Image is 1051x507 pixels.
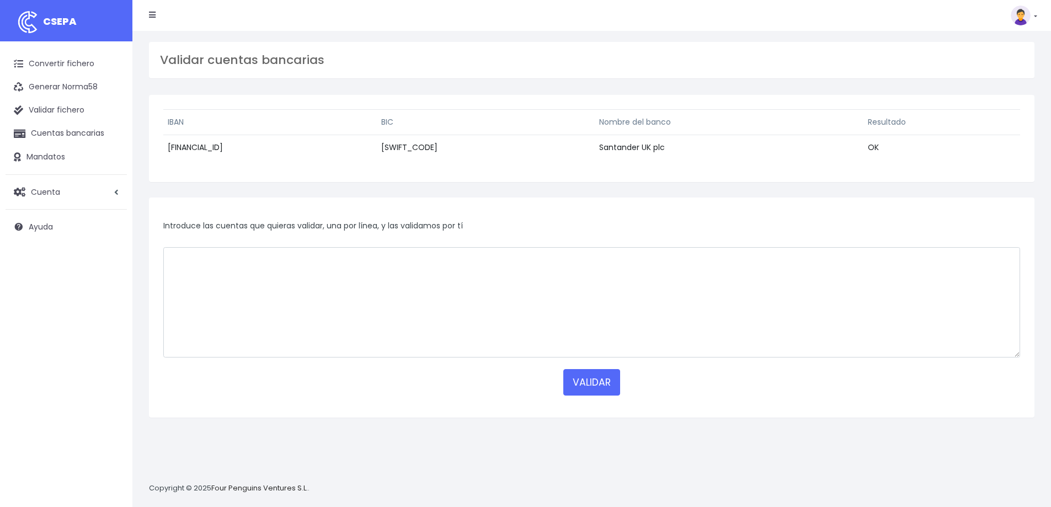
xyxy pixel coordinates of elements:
h3: Validar cuentas bancarias [160,53,1023,67]
a: Convertir fichero [6,52,127,76]
span: Cuenta [31,186,60,197]
img: logo [14,8,41,36]
button: VALIDAR [563,369,620,396]
a: Generar Norma58 [6,76,127,99]
p: Copyright © 2025 . [149,483,310,494]
th: BIC [377,110,594,135]
th: IBAN [163,110,377,135]
a: Ayuda [6,215,127,238]
td: OK [863,135,1020,161]
a: Cuenta [6,180,127,204]
a: Four Penguins Ventures S.L. [211,483,308,493]
span: Ayuda [29,221,53,232]
th: Nombre del banco [595,110,864,135]
td: [FINANCIAL_ID] [163,135,377,161]
img: profile [1011,6,1031,25]
td: Santander UK plc [595,135,864,161]
td: [SWIFT_CODE] [377,135,594,161]
span: CSEPA [43,14,77,28]
a: Mandatos [6,146,127,169]
th: Resultado [863,110,1020,135]
span: Introduce las cuentas que quieras validar, una por línea, y las validamos por tí [163,220,463,231]
a: Validar fichero [6,99,127,122]
a: Cuentas bancarias [6,122,127,145]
